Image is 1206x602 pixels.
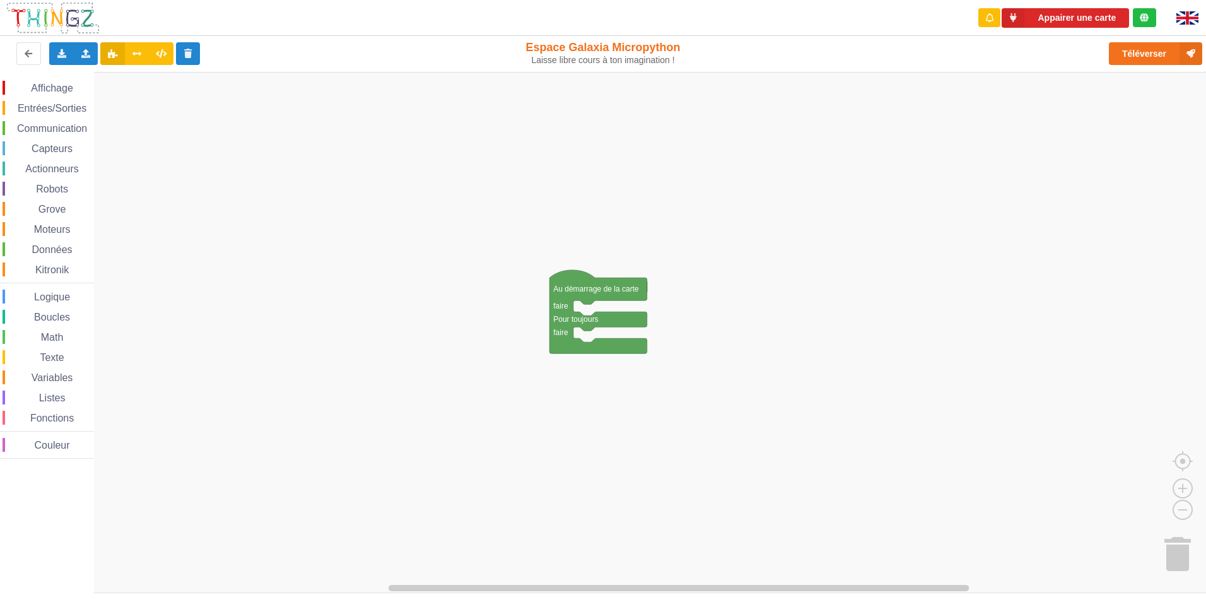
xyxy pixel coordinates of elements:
[553,285,639,293] text: Au démarrage de la carte
[32,292,72,302] span: Logique
[553,315,598,324] text: Pour toujours
[30,143,74,154] span: Capteurs
[37,204,68,215] span: Grove
[33,440,72,451] span: Couleur
[1109,42,1202,65] button: Téléverser
[30,372,75,383] span: Variables
[6,1,100,35] img: thingz_logo.png
[39,332,66,343] span: Math
[29,83,74,93] span: Affichage
[23,163,81,174] span: Actionneurs
[37,392,67,403] span: Listes
[30,244,74,255] span: Données
[32,312,72,322] span: Boucles
[15,123,89,134] span: Communication
[553,328,568,337] text: faire
[498,40,708,66] div: Espace Galaxia Micropython
[16,103,88,114] span: Entrées/Sorties
[32,224,73,235] span: Moteurs
[33,264,71,275] span: Kitronik
[28,413,76,423] span: Fonctions
[1176,11,1198,25] img: gb.png
[38,352,66,363] span: Texte
[498,55,708,66] div: Laisse libre cours à ton imagination !
[1133,8,1156,27] div: Tu es connecté au serveur de création de Thingz
[34,184,70,194] span: Robots
[1002,8,1129,28] button: Appairer une carte
[553,302,568,310] text: faire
